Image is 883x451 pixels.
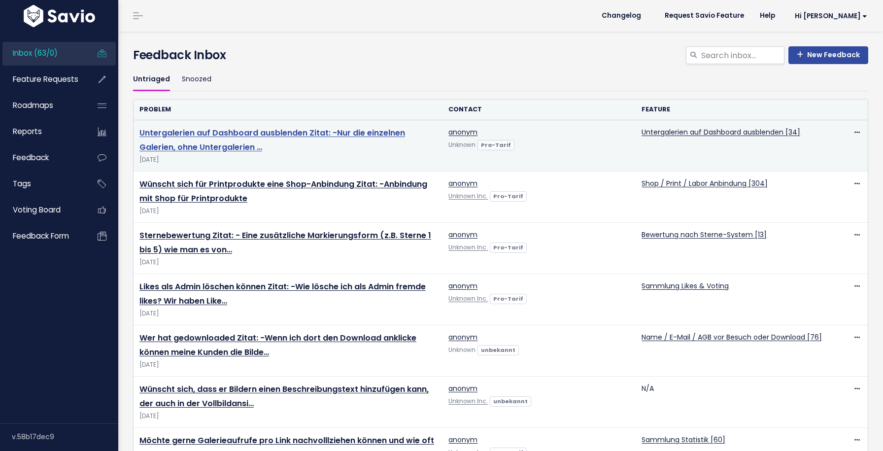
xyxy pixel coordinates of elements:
th: Feature [636,100,829,120]
a: Pro-Tarif [490,293,526,303]
a: Shop / Print / Labor Anbindung [304] [642,178,768,188]
a: Unknown Inc. [448,397,488,405]
a: unbekannt [490,396,531,406]
strong: unbekannt [481,346,515,354]
strong: Pro-Tarif [493,243,523,251]
input: Search inbox... [700,46,784,64]
a: Voting Board [2,199,82,221]
a: Help [752,8,783,23]
a: Roadmaps [2,94,82,117]
span: [DATE] [139,360,437,370]
span: Roadmaps [13,100,53,110]
strong: unbekannt [493,397,528,405]
strong: Pro-Tarif [493,295,523,303]
a: anonym [448,435,477,445]
a: Request Savio Feature [657,8,752,23]
a: Snoozed [182,68,211,91]
a: Tags [2,173,82,195]
a: Wünscht sich, dass er Bildern einen Beschreibungstext hinzufügen kann, der auch in der Vollbildansi… [139,383,429,409]
a: anonym [448,230,477,240]
a: Name / E-Mail / AGB vor Besuch oder Download [76] [642,332,822,342]
span: [DATE] [139,309,437,319]
ul: Filter feature requests [133,68,868,91]
a: Hi [PERSON_NAME] [783,8,875,24]
a: Reports [2,120,82,143]
td: N/A [636,377,829,428]
a: Feedback form [2,225,82,247]
a: Wer hat gedownloaded Zitat: -Wenn ich dort den Download anklicke können meine Kunden die Bilde… [139,332,416,358]
a: Unknown Inc. [448,243,488,251]
a: anonym [448,178,477,188]
a: Feedback [2,146,82,169]
a: Sternebewertung Zitat: - Eine zusätzliche Markierungsform (z.B. Sterne 1 bis 5) wie man es von… [139,230,431,255]
a: Untriaged [133,68,170,91]
a: Untergalerien auf Dashboard ausblenden Zitat: -Nur die einzelnen Galerien, ohne Untergalerien … [139,127,405,153]
a: Feature Requests [2,68,82,91]
a: anonym [448,383,477,393]
img: logo-white.9d6f32f41409.svg [21,5,98,27]
span: Tags [13,178,31,189]
span: [DATE] [139,155,437,165]
a: Bewertung nach Sterne-System [13] [642,230,767,240]
a: Pro-Tarif [477,139,514,149]
span: Changelog [602,12,641,19]
a: Unknown Inc. [448,192,488,200]
a: anonym [448,281,477,291]
a: anonym [448,127,477,137]
a: unbekannt [477,345,518,354]
a: Sammlung Likes & Voting [642,281,729,291]
span: Inbox (63/0) [13,48,58,58]
strong: Pro-Tarif [481,141,511,149]
span: Feature Requests [13,74,78,84]
a: Wünscht sich für Printprodukte eine Shop-Anbindung Zitat: -Anbindung mit Shop für Printprodukte [139,178,427,204]
a: Unknown Inc. [448,295,488,303]
span: Unknown [448,346,475,354]
a: Inbox (63/0) [2,42,82,65]
span: Feedback [13,152,49,163]
span: [DATE] [139,206,437,216]
span: Unknown [448,141,475,149]
a: Untergalerien auf Dashboard ausblenden [34] [642,127,800,137]
span: Voting Board [13,205,61,215]
th: Contact [442,100,636,120]
a: Pro-Tarif [490,191,526,201]
a: New Feedback [788,46,868,64]
span: Reports [13,126,42,137]
strong: Pro-Tarif [493,192,523,200]
span: [DATE] [139,411,437,421]
span: Hi [PERSON_NAME] [795,12,867,20]
h4: Feedback Inbox [133,46,868,64]
a: Pro-Tarif [490,242,526,252]
div: v.58b17dec9 [12,424,118,450]
a: Likes als Admin löschen können Zitat: -Wie lösche ich als Admin fremde likes? Wir haben Like… [139,281,426,307]
a: anonym [448,332,477,342]
a: Sammlung Statistik [60] [642,435,725,445]
span: Feedback form [13,231,69,241]
span: [DATE] [139,257,437,268]
th: Problem [134,100,442,120]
